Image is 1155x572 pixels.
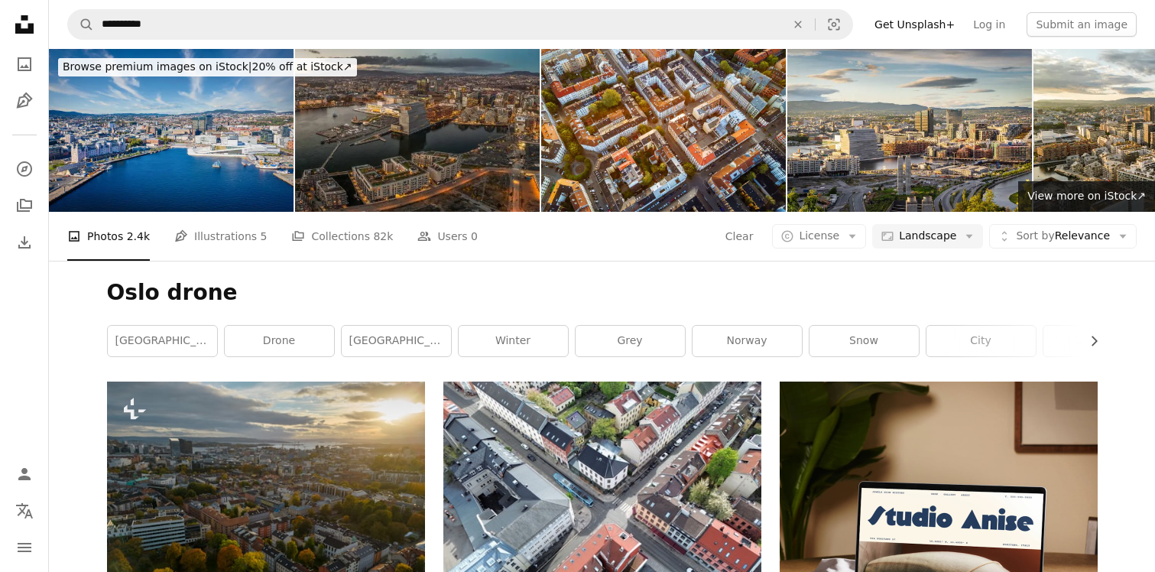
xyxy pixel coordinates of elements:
a: grey [576,326,685,356]
a: Log in / Sign up [9,459,40,489]
a: [GEOGRAPHIC_DATA] [108,326,217,356]
a: Aerial view of Oslo, Norway. Leaves are changing in autumn. Legal drone flight with special permi... [107,494,425,508]
a: Illustrations [9,86,40,116]
span: View more on iStock ↗ [1027,190,1146,202]
button: Clear [725,224,754,249]
button: Submit an image [1027,12,1137,37]
a: Collections [9,190,40,221]
span: 82k [373,228,393,245]
button: License [772,224,866,249]
button: Clear [781,10,815,39]
span: License [799,229,839,242]
a: Users 0 [417,212,478,261]
div: 20% off at iStock ↗ [58,58,357,76]
button: Menu [9,532,40,563]
button: Visual search [816,10,852,39]
a: Explore [9,154,40,184]
button: scroll list to the right [1080,326,1098,356]
a: Download History [9,227,40,258]
span: Sort by [1016,229,1054,242]
img: Oslo City in Sunset Light Norway [787,49,1032,212]
span: Browse premium images on iStock | [63,60,251,73]
a: Get Unsplash+ [865,12,964,37]
a: Illustrations 5 [174,212,267,261]
img: Streets, traffic and buildings in Oslo seen from above [541,49,786,212]
span: 5 [261,228,268,245]
a: winter [459,326,568,356]
span: Relevance [1016,229,1110,244]
a: snow [809,326,919,356]
a: Photos [9,49,40,80]
a: An aerial view of a city with lots of buildings [443,494,761,508]
button: Sort byRelevance [989,224,1137,249]
span: 0 [471,228,478,245]
a: View more on iStock↗ [1018,181,1155,212]
img: Aerial shot of Oslo at sunset, with lots of buildings and lights, surrounded by sea, Norway [295,49,540,212]
button: Landscape [872,224,983,249]
a: Browse premium images on iStock|20% off at iStock↗ [49,49,366,86]
a: [GEOGRAPHIC_DATA] [342,326,451,356]
a: city [926,326,1036,356]
a: Collections 82k [291,212,393,261]
span: Landscape [899,229,956,244]
img: Oslo Norway Cityscape Harbor Drone Aerial View [49,49,294,212]
a: drone [225,326,334,356]
a: animal [1043,326,1153,356]
button: Language [9,496,40,526]
button: Search Unsplash [68,10,94,39]
a: norway [693,326,802,356]
a: Log in [964,12,1014,37]
h1: Oslo drone [107,279,1098,307]
form: Find visuals sitewide [67,9,853,40]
